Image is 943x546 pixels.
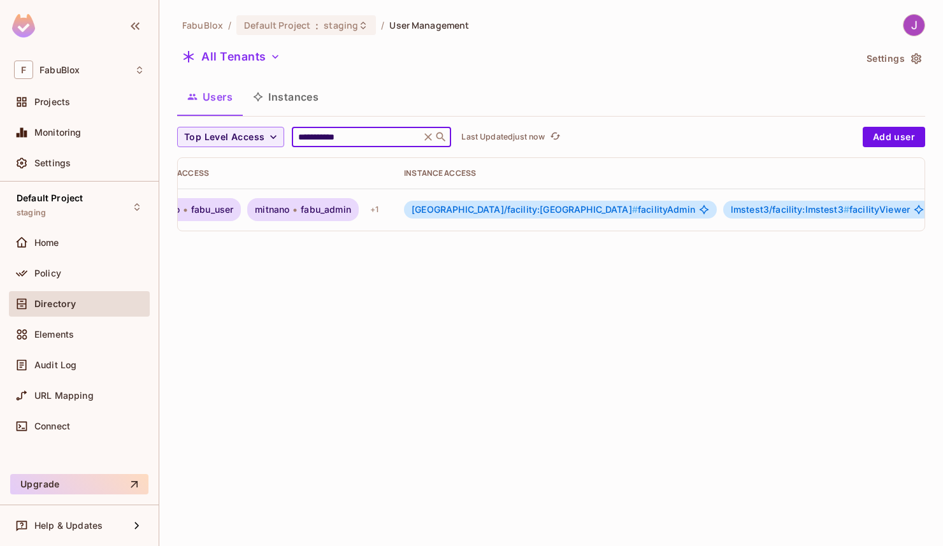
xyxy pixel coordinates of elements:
[731,205,910,215] span: facilityViewer
[412,205,695,215] span: facilityAdmin
[34,360,76,370] span: Audit Log
[34,391,94,401] span: URL Mapping
[40,65,80,75] span: Workspace: FabuBlox
[315,20,319,31] span: :
[389,19,469,31] span: User Management
[177,81,243,113] button: Users
[182,19,223,31] span: the active workspace
[34,329,74,340] span: Elements
[243,81,329,113] button: Instances
[10,474,148,494] button: Upgrade
[903,15,925,36] img: Jack Muller
[34,299,76,309] span: Directory
[17,208,46,218] span: staging
[545,129,563,145] span: Click to refresh data
[244,19,310,31] span: Default Project
[301,205,351,215] span: fabu_admin
[177,47,285,67] button: All Tenants
[14,61,33,79] span: F
[177,127,284,147] button: Top Level Access
[324,19,358,31] span: staging
[547,129,563,145] button: refresh
[191,205,233,215] span: fabu_user
[34,521,103,531] span: Help & Updates
[550,131,561,143] span: refresh
[844,204,849,215] span: #
[461,132,545,142] p: Last Updated just now
[412,204,638,215] span: [GEOGRAPHIC_DATA]/facility:[GEOGRAPHIC_DATA]
[863,127,925,147] button: Add user
[34,158,71,168] span: Settings
[12,14,35,38] img: SReyMgAAAABJRU5ErkJggg==
[381,19,384,31] li: /
[861,48,925,69] button: Settings
[632,204,638,215] span: #
[34,268,61,278] span: Policy
[17,193,83,203] span: Default Project
[34,238,59,248] span: Home
[138,168,384,178] div: Top Level Access
[255,205,289,215] span: mitnano
[34,127,82,138] span: Monitoring
[228,19,231,31] li: /
[365,199,384,220] div: + 1
[34,421,70,431] span: Connect
[34,97,70,107] span: Projects
[731,204,849,215] span: lmstest3/facility:lmstest3
[184,129,264,145] span: Top Level Access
